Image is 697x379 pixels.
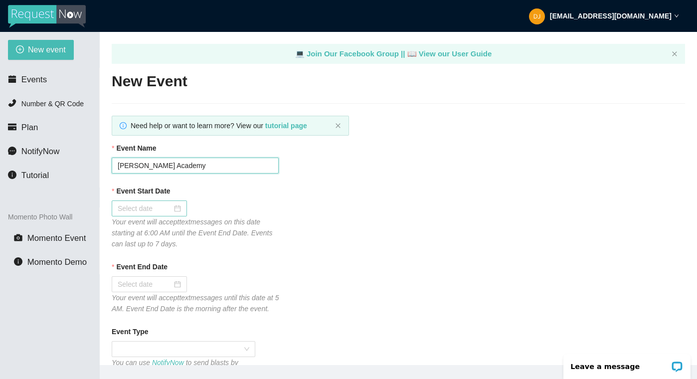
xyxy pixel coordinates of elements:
b: Event Name [116,143,156,154]
span: info-circle [14,257,22,266]
b: Event Start Date [116,186,170,196]
span: message [8,147,16,155]
span: Plan [21,123,38,132]
a: tutorial page [265,122,307,130]
span: Momento Demo [27,257,87,267]
span: Momento Event [27,233,86,243]
input: Select date [118,203,172,214]
strong: [EMAIL_ADDRESS][DOMAIN_NAME] [550,12,672,20]
span: laptop [295,49,305,58]
span: plus-circle [16,45,24,55]
div: You can use to send blasts by event type [112,357,255,379]
img: 0c29a264699dbdf505ea13faac7a91bd [529,8,545,24]
b: Event End Date [116,261,168,272]
span: calendar [8,75,16,83]
a: NotifyNow [152,359,184,367]
span: laptop [407,49,417,58]
input: Janet's and Mark's Wedding [112,158,279,174]
span: credit-card [8,123,16,131]
input: Select date [118,279,172,290]
span: Events [21,75,47,84]
span: info-circle [120,122,127,129]
span: down [674,13,679,18]
i: Your event will accept text messages until this date at 5 AM. Event End Date is the morning after... [112,294,279,313]
i: Your event will accept text messages on this date starting at 6:00 AM until the Event End Date. E... [112,218,272,248]
span: Number & QR Code [21,100,84,108]
span: Tutorial [21,171,49,180]
button: close [335,123,341,129]
b: Event Type [112,326,149,337]
span: info-circle [8,171,16,179]
span: NotifyNow [21,147,59,156]
a: laptop View our User Guide [407,49,492,58]
iframe: LiveChat chat widget [557,348,697,379]
img: RequestNow [8,5,86,28]
button: close [672,51,678,57]
span: New event [28,43,66,56]
h2: New Event [112,71,685,92]
span: Need help or want to learn more? View our [131,122,307,130]
span: phone [8,99,16,107]
a: laptop Join Our Facebook Group || [295,49,407,58]
button: plus-circleNew event [8,40,74,60]
span: camera [14,233,22,242]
